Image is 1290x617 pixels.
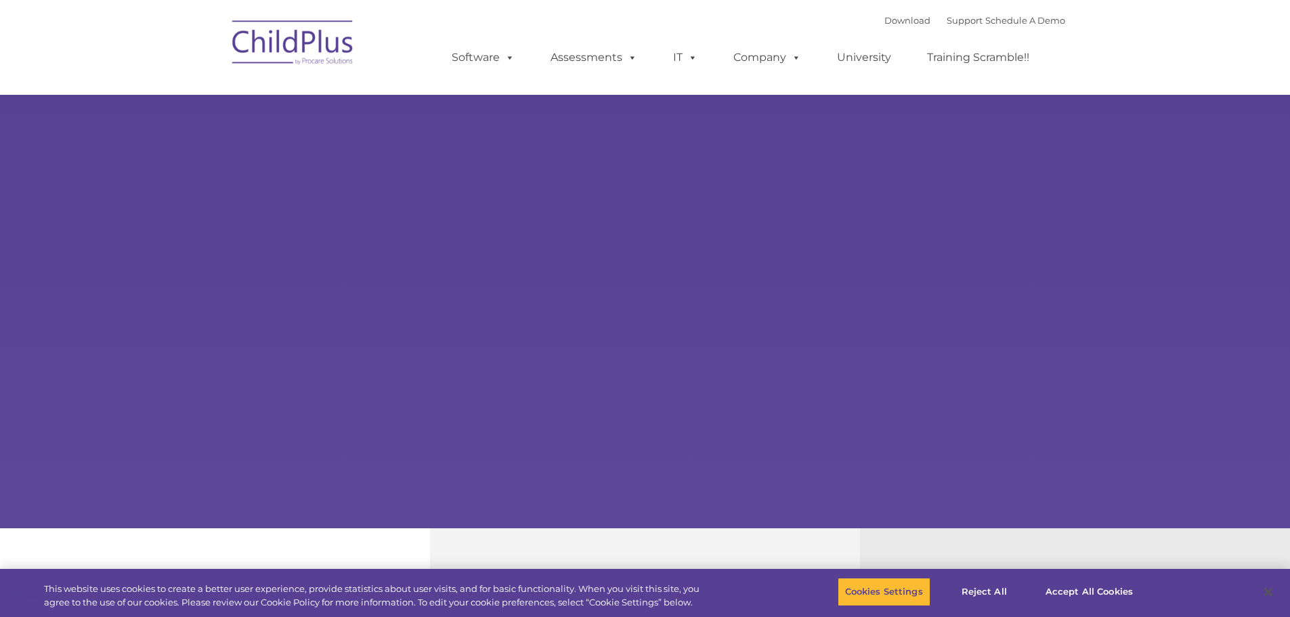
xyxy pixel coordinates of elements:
a: Company [720,44,815,71]
button: Accept All Cookies [1038,578,1140,606]
a: University [823,44,905,71]
a: Training Scramble!! [913,44,1043,71]
button: Reject All [942,578,1027,606]
div: This website uses cookies to create a better user experience, provide statistics about user visit... [44,582,710,609]
a: Software [438,44,528,71]
a: Support [947,15,983,26]
a: IT [660,44,711,71]
a: Schedule A Demo [985,15,1065,26]
button: Close [1253,577,1283,607]
font: | [884,15,1065,26]
a: Download [884,15,930,26]
img: ChildPlus by Procare Solutions [225,11,361,79]
button: Cookies Settings [838,578,930,606]
a: Assessments [537,44,651,71]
